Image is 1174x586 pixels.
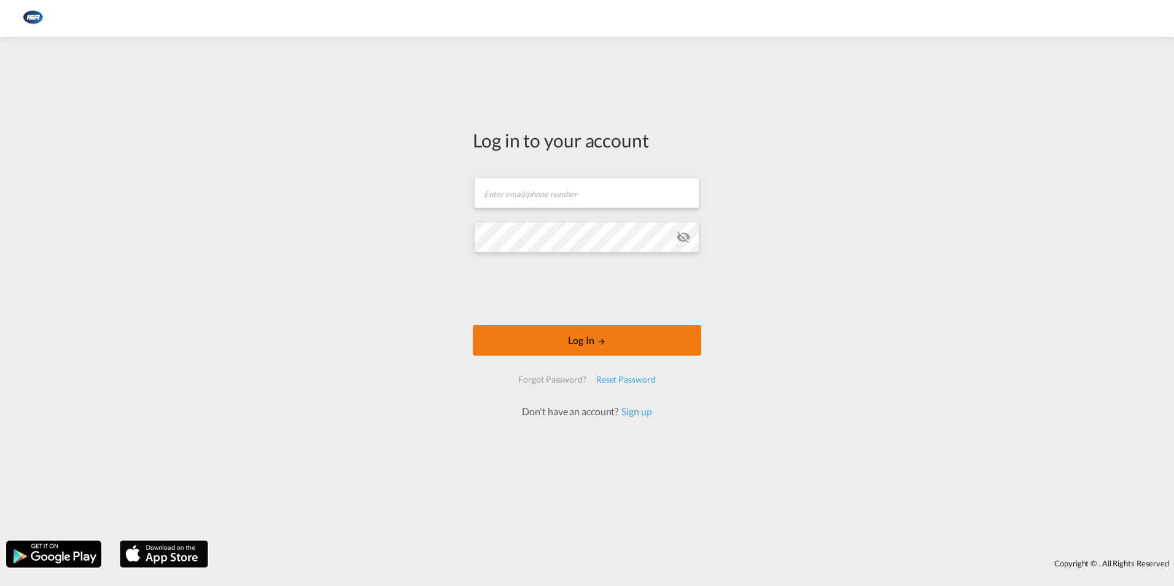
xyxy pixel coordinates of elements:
div: Don't have an account? [508,405,665,418]
div: Copyright © . All Rights Reserved [214,553,1174,574]
div: Reset Password [591,369,661,391]
md-icon: icon-eye-off [676,230,691,244]
button: LOGIN [473,325,701,356]
input: Enter email/phone number [474,178,699,208]
div: Log in to your account [473,127,701,153]
img: apple.png [119,539,209,569]
img: 1aa151c0c08011ec8d6f413816f9a227.png [18,5,46,33]
a: Sign up [618,405,651,417]
iframe: reCAPTCHA [494,265,680,313]
div: Forgot Password? [513,369,591,391]
img: google.png [5,539,103,569]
